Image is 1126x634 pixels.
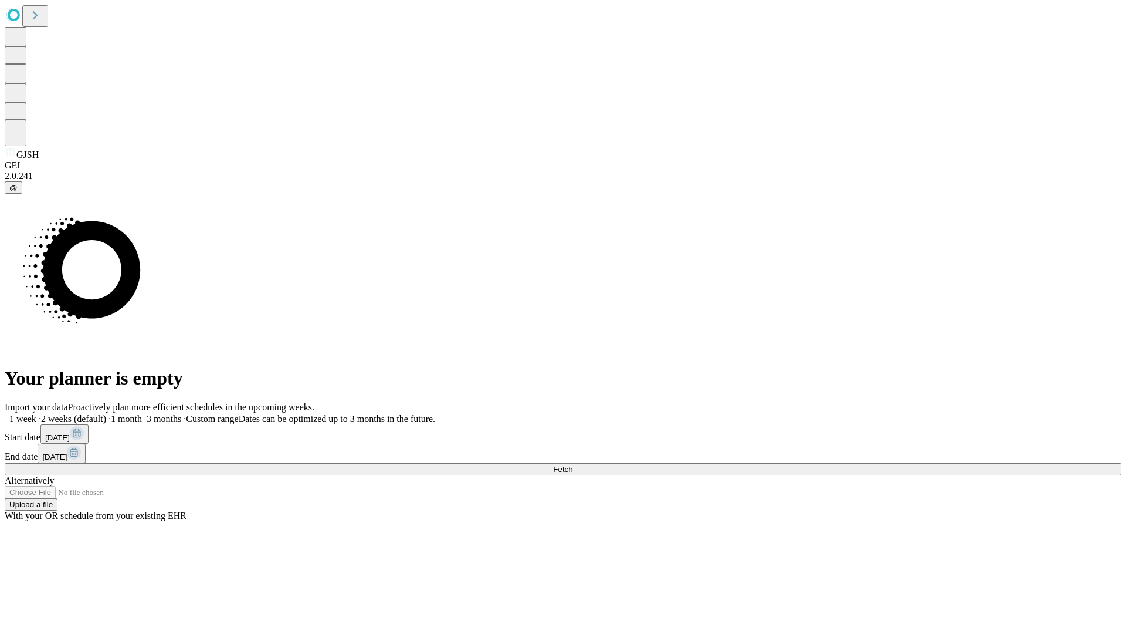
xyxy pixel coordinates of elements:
button: Upload a file [5,498,57,511]
h1: Your planner is empty [5,367,1121,389]
span: [DATE] [42,453,67,461]
span: 1 month [111,414,142,424]
span: 2 weeks (default) [41,414,106,424]
button: Fetch [5,463,1121,475]
div: End date [5,444,1121,463]
span: Alternatively [5,475,54,485]
span: GJSH [16,150,39,160]
span: Fetch [553,465,572,474]
span: With your OR schedule from your existing EHR [5,511,186,521]
span: Import your data [5,402,68,412]
span: Dates can be optimized up to 3 months in the future. [239,414,435,424]
span: [DATE] [45,433,70,442]
div: Start date [5,424,1121,444]
button: [DATE] [38,444,86,463]
div: 2.0.241 [5,171,1121,181]
div: GEI [5,160,1121,171]
span: Proactively plan more efficient schedules in the upcoming weeks. [68,402,314,412]
span: Custom range [186,414,238,424]
span: @ [9,183,18,192]
button: [DATE] [40,424,89,444]
span: 3 months [147,414,181,424]
button: @ [5,181,22,194]
span: 1 week [9,414,36,424]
